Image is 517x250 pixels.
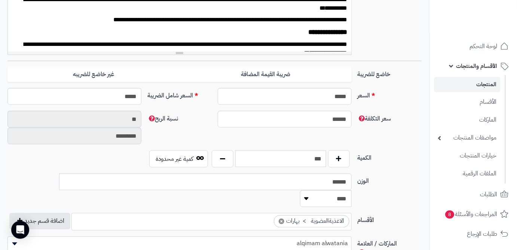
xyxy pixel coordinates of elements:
span: المراجعات والأسئلة [444,209,497,219]
span: نسبة الربح [147,114,178,123]
span: طلبات الإرجاع [467,229,497,239]
a: الماركات [434,112,500,128]
span: لوحة التحكم [469,41,497,51]
span: الطلبات [480,189,497,200]
label: ضريبة القيمة المضافة [180,67,352,82]
img: logo-2.png [466,21,510,37]
label: غير خاضع للضريبه [7,67,180,82]
a: مواصفات المنتجات [434,130,500,146]
div: Open Intercom Messenger [11,221,29,239]
label: الأقسام [355,213,425,225]
span: alqimam alwatania [8,238,351,249]
span: 8 [445,210,454,219]
a: طلبات الإرجاع [434,225,513,243]
li: الاغذيةالعضوية > بهارات [274,215,349,228]
span: × [279,219,284,224]
label: الوزن [355,174,425,185]
a: المراجعات والأسئلة8 [434,205,513,223]
label: السعر شامل الضريبة [144,88,214,100]
label: الكمية [355,150,425,162]
span: سعر التكلفة [358,114,391,123]
button: اضافة قسم جديد [9,213,70,229]
span: الأقسام والمنتجات [456,61,497,71]
a: الملفات الرقمية [434,166,500,182]
a: خيارات المنتجات [434,148,500,164]
a: لوحة التحكم [434,37,513,55]
a: المنتجات [434,77,500,92]
label: السعر [355,88,425,100]
label: خاضع للضريبة [355,67,425,79]
a: الطلبات [434,185,513,203]
a: الأقسام [434,94,500,110]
